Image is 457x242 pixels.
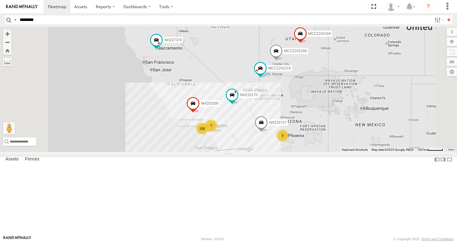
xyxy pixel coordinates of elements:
label: Measure [3,58,12,66]
a: Visit our Website [3,236,31,242]
label: Dock Summary Table to the Left [434,155,440,164]
label: Fences [22,155,42,164]
a: Terms and Conditions [422,237,454,241]
span: Map data ©2025 Google, INEGI [372,148,414,151]
span: NHZ15727 [269,120,287,125]
div: 158 [196,123,208,135]
button: Drag Pegman onto the map to open Street View [3,122,15,134]
span: NHZ01009 [201,101,218,106]
button: Map scale: 100 km per 47 pixels [415,148,445,152]
button: Zoom in [3,30,12,38]
label: Map Settings [447,68,457,76]
button: Keyboard shortcuts [342,148,368,152]
div: © Copyright 2025 - [393,237,454,241]
span: MCCZ242164 [308,32,331,36]
span: NHZ27370 [164,38,182,42]
label: Hide Summary Table [446,155,452,164]
div: 3 [276,129,289,142]
div: Version: 310.01 [201,237,224,241]
span: MCCZ242215 [268,66,291,70]
label: Search Query [13,15,18,24]
a: Terms (opens in new tab) [448,148,454,151]
span: NHZ33170 [240,92,258,97]
label: Assets [2,155,22,164]
label: Search Filter Options [432,15,445,24]
i: ? [423,2,433,12]
span: 100 km [417,148,428,151]
button: Zoom Home [3,46,12,55]
label: Dock Summary Table to the Right [440,155,446,164]
div: Zulema McIntosch [384,2,402,11]
button: Zoom out [3,38,12,46]
img: rand-logo.svg [6,5,38,9]
span: MCCZ242169 [284,49,307,53]
div: 7 [205,119,217,132]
